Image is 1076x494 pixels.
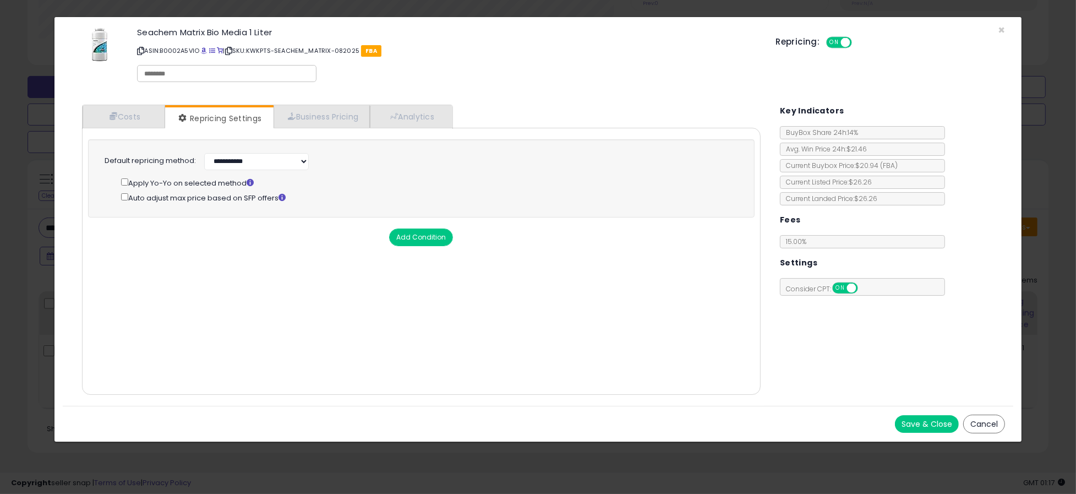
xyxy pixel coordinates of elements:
[963,415,1005,433] button: Cancel
[850,38,868,47] span: OFF
[780,161,898,170] span: Current Buybox Price:
[389,229,453,246] button: Add Condition
[201,46,207,55] a: BuyBox page
[998,22,1005,38] span: ×
[209,46,215,55] a: All offer listings
[780,104,844,118] h5: Key Indicators
[780,177,872,187] span: Current Listed Price: $26.26
[780,144,867,154] span: Avg. Win Price 24h: $21.46
[361,45,381,57] span: FBA
[780,128,858,137] span: BuyBox Share 24h: 14%
[775,37,820,46] h5: Repricing:
[137,42,759,59] p: ASIN: B0002A5VIO | SKU: KWKPTS-SEACHEM_MATRIX-082025
[856,284,873,293] span: OFF
[828,38,842,47] span: ON
[880,161,898,170] span: ( FBA )
[780,213,801,227] h5: Fees
[217,46,223,55] a: Your listing only
[165,107,273,129] a: Repricing Settings
[83,105,165,128] a: Costs
[105,156,196,166] label: Default repricing method:
[780,284,872,294] span: Consider CPT:
[833,284,847,293] span: ON
[274,105,370,128] a: Business Pricing
[786,237,806,246] span: 15.00 %
[855,161,898,170] span: $20.94
[780,194,877,203] span: Current Landed Price: $26.26
[780,256,817,270] h5: Settings
[121,176,736,188] div: Apply Yo-Yo on selected method
[137,28,759,36] h3: Seachem Matrix Bio Media 1 Liter
[121,191,736,203] div: Auto adjust max price based on SFP offers
[92,28,107,61] img: 315ArPKJQ7L._SL60_.jpg
[895,415,959,433] button: Save & Close
[370,105,451,128] a: Analytics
